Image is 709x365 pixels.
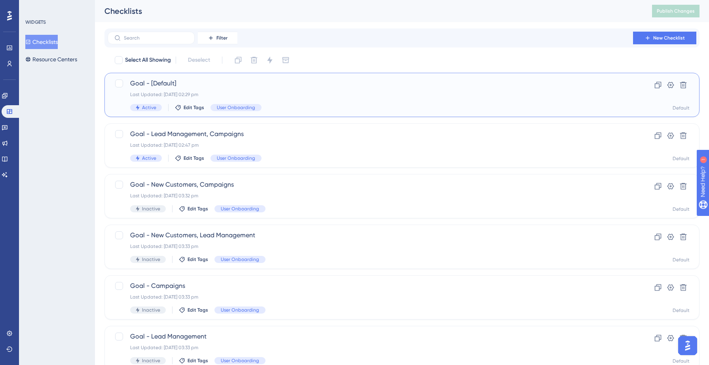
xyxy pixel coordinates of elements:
span: User Onboarding [221,307,259,313]
span: Inactive [142,206,160,212]
span: Deselect [188,55,210,65]
input: Search [124,35,188,41]
span: Publish Changes [657,8,695,14]
span: Goal - Lead Management [130,332,610,341]
span: Goal - New Customers, Lead Management [130,231,610,240]
button: Edit Tags [175,155,204,161]
span: Select All Showing [125,55,171,65]
span: New Checklist [653,35,685,41]
button: Checklists [25,35,58,49]
button: Edit Tags [175,104,204,111]
div: Default [673,206,690,212]
div: Last Updated: [DATE] 02:29 pm [130,91,610,98]
button: Edit Tags [179,206,208,212]
button: Resource Centers [25,52,77,66]
span: User Onboarding [217,104,255,111]
span: Inactive [142,307,160,313]
span: User Onboarding [221,256,259,263]
span: Filter [216,35,227,41]
div: Default [673,307,690,314]
div: Last Updated: [DATE] 03:33 pm [130,294,610,300]
span: User Onboarding [221,357,259,364]
div: Last Updated: [DATE] 02:47 pm [130,142,610,148]
div: Last Updated: [DATE] 03:32 pm [130,193,610,199]
span: Edit Tags [184,155,204,161]
span: Edit Tags [188,206,208,212]
span: User Onboarding [217,155,255,161]
div: Default [673,257,690,263]
button: Edit Tags [179,357,208,364]
div: Default [673,358,690,364]
span: Active [142,155,156,161]
button: Filter [198,32,237,44]
button: Edit Tags [179,307,208,313]
span: Goal - Campaigns [130,281,610,291]
span: Inactive [142,357,160,364]
button: New Checklist [633,32,696,44]
div: Default [673,155,690,162]
div: WIDGETS [25,19,46,25]
span: Goal - [Default] [130,79,610,88]
div: Last Updated: [DATE] 03:33 pm [130,243,610,250]
span: Need Help? [19,2,49,11]
span: Edit Tags [188,307,208,313]
span: Edit Tags [188,256,208,263]
span: Edit Tags [184,104,204,111]
button: Deselect [181,53,217,67]
button: Publish Changes [652,5,700,17]
span: User Onboarding [221,206,259,212]
span: Inactive [142,256,160,263]
span: Goal - New Customers, Campaigns [130,180,610,189]
div: Last Updated: [DATE] 03:33 pm [130,344,610,351]
span: Goal - Lead Management, Campaigns [130,129,610,139]
iframe: UserGuiding AI Assistant Launcher [676,334,700,357]
div: Default [673,105,690,111]
span: Active [142,104,156,111]
button: Edit Tags [179,256,208,263]
span: Edit Tags [188,357,208,364]
div: Checklists [104,6,632,17]
div: 1 [55,4,57,10]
